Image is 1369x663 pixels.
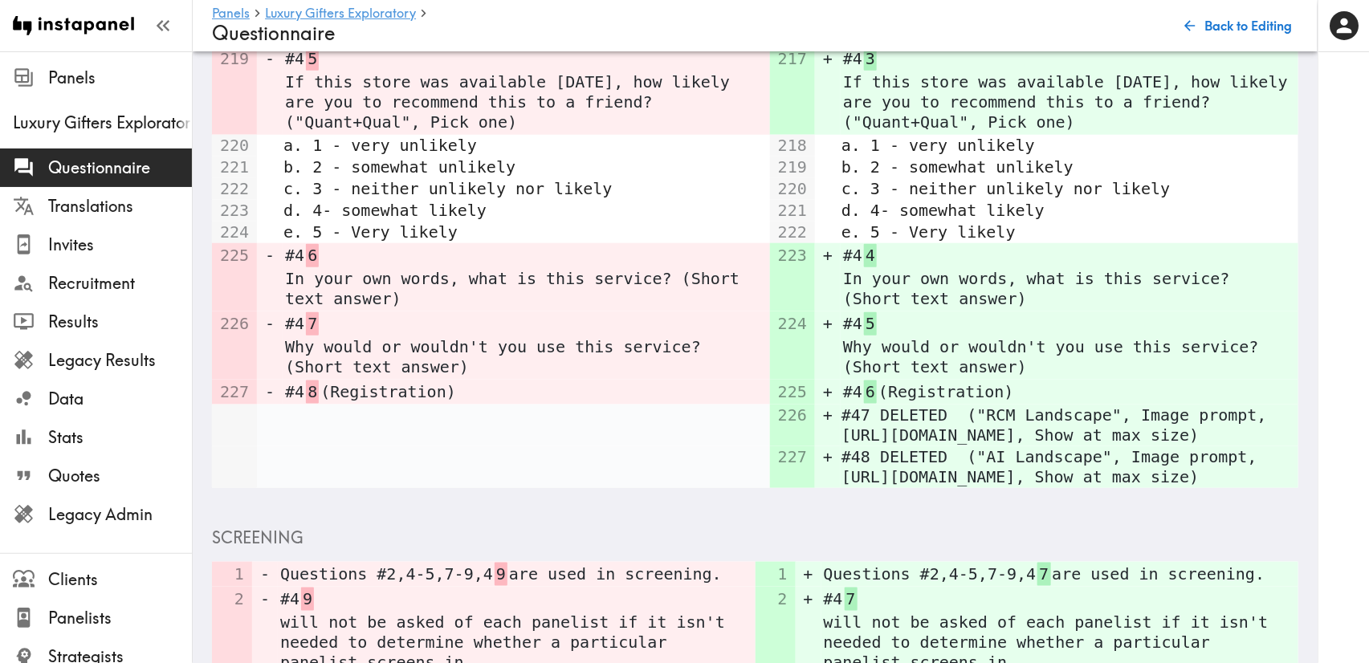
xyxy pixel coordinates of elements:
[279,588,301,611] span: #4
[845,588,858,611] span: 7
[48,568,192,591] span: Clients
[306,380,319,404] span: 8
[283,222,769,242] pre: e. 5 - Very likely
[823,246,833,266] pre: +
[778,405,807,425] pre: 226
[220,157,249,177] pre: 221
[778,382,807,402] pre: 225
[841,267,1298,311] span: In your own words, what is this service? (Short text answer)
[823,382,833,402] pre: +
[301,588,314,611] span: 9
[841,336,1298,379] span: Why would or wouldn't you use this service? (Short text answer)
[48,388,192,410] span: Data
[495,563,507,586] span: 9
[778,201,807,221] pre: 221
[265,382,275,402] pre: -
[764,564,788,584] pre: 1
[48,607,192,629] span: Panelists
[283,47,306,71] span: #4
[283,336,769,379] span: Why would or wouldn't you use this service? (Short text answer)
[212,6,250,22] a: Panels
[306,312,319,336] span: 7
[48,234,192,256] span: Invites
[823,447,833,467] pre: +
[220,382,249,402] pre: 227
[306,47,319,71] span: 5
[877,380,1016,404] span: (Registration)
[48,157,192,179] span: Questionnaire
[306,244,319,267] span: 6
[48,349,192,372] span: Legacy Results
[48,311,192,333] span: Results
[283,312,306,336] span: #4
[220,49,249,69] pre: 219
[778,49,807,69] pre: 217
[220,314,249,334] pre: 226
[260,564,270,584] pre: -
[864,47,877,71] span: 3
[220,136,249,156] pre: 220
[265,246,275,266] pre: -
[220,564,244,584] pre: 1
[220,201,249,221] pre: 223
[283,244,306,267] span: #4
[841,222,1298,242] pre: e. 5 - Very likely
[1037,563,1050,586] span: 7
[48,503,192,526] span: Legacy Admin
[823,49,833,69] pre: +
[260,589,270,609] pre: -
[823,314,833,334] pre: +
[48,67,192,89] span: Panels
[841,201,1298,221] pre: d. 4- somewhat likely
[220,179,249,199] pre: 222
[265,6,416,22] a: Luxury Gifters Exploratory
[822,588,845,611] span: #4
[864,244,877,267] span: 4
[283,267,769,311] span: In your own words, what is this service? (Short text answer)
[778,222,807,242] pre: 222
[1179,10,1298,42] button: Back to Editing
[804,589,813,609] pre: +
[48,465,192,487] span: Quotes
[841,157,1298,177] pre: b. 2 - somewhat unlikely
[841,47,864,71] span: #4
[764,589,788,609] pre: 2
[804,564,813,584] pre: +
[778,136,807,156] pre: 218
[283,201,769,221] pre: d. 4- somewhat likely
[823,405,833,425] pre: +
[319,380,458,404] span: (Registration)
[283,179,769,199] pre: c. 3 - neither unlikely nor likely
[778,314,807,334] pre: 224
[279,563,495,586] span: Questions #2,4-5,7-9,4
[13,112,192,134] span: Luxury Gifters Exploratory
[265,314,275,334] pre: -
[212,527,1298,549] h5: Screening
[841,179,1298,199] pre: c. 3 - neither unlikely nor likely
[778,157,807,177] pre: 219
[283,157,769,177] pre: b. 2 - somewhat unlikely
[48,195,192,218] span: Translations
[212,22,1166,45] h4: Questionnaire
[778,447,807,467] pre: 227
[841,447,1298,487] pre: #48 DELETED ("AI Landscape", Image prompt, [URL][DOMAIN_NAME], Show at max size)
[283,71,769,134] span: If this store was available [DATE], how likely are you to recommend this to a friend? ("Quant+Qua...
[778,246,807,266] pre: 223
[283,380,306,404] span: #4
[841,405,1298,445] pre: #47 DELETED ("RCM Landscape", Image prompt, [URL][DOMAIN_NAME], Show at max size)
[283,136,769,156] pre: a. 1 - very unlikely
[1051,563,1267,586] span: are used in screening.
[864,312,877,336] span: 5
[220,222,249,242] pre: 224
[864,380,877,404] span: 6
[841,312,864,336] span: #4
[265,49,275,69] pre: -
[220,589,244,609] pre: 2
[841,136,1298,156] pre: a. 1 - very unlikely
[841,380,864,404] span: #4
[507,563,723,586] span: are used in screening.
[778,179,807,199] pre: 220
[48,272,192,295] span: Recruitment
[220,246,249,266] pre: 225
